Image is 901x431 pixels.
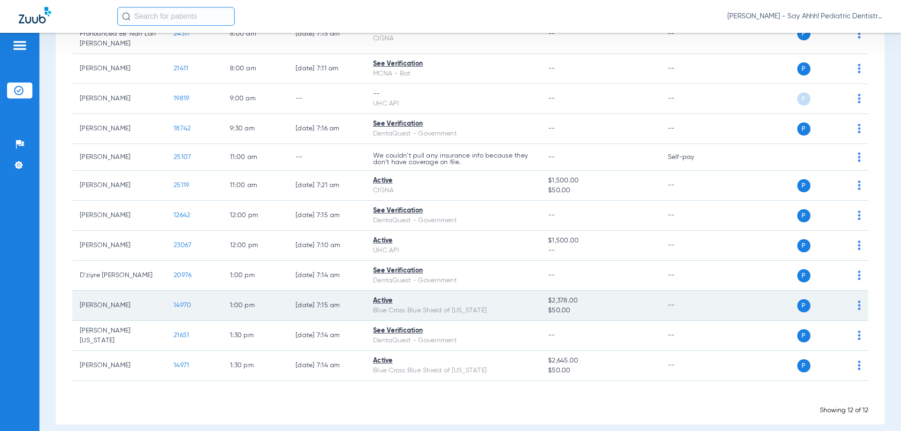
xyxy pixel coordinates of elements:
[660,54,724,84] td: --
[660,201,724,231] td: --
[174,125,191,132] span: 18742
[373,276,533,286] div: DentaQuest - Government
[660,144,724,171] td: Self-pay
[373,34,533,44] div: CIGNA
[858,361,861,370] img: group-dot-blue.svg
[222,261,288,291] td: 1:00 PM
[222,321,288,351] td: 1:30 PM
[174,302,191,309] span: 14970
[797,359,810,372] span: P
[548,176,652,186] span: $1,500.00
[548,366,652,376] span: $50.00
[174,272,191,279] span: 20976
[797,92,810,106] span: P
[548,272,555,279] span: --
[854,386,901,431] iframe: Chat Widget
[373,186,533,196] div: CIGNA
[174,65,188,72] span: 21411
[820,407,868,414] span: Showing 12 of 12
[797,62,810,76] span: P
[72,291,166,321] td: [PERSON_NAME]
[660,351,724,381] td: --
[858,331,861,340] img: group-dot-blue.svg
[373,152,533,166] p: We couldn’t pull any insurance info because they don’t have coverage on file.
[222,171,288,201] td: 11:00 AM
[373,89,533,99] div: --
[72,171,166,201] td: [PERSON_NAME]
[797,299,810,312] span: P
[288,231,366,261] td: [DATE] 7:10 AM
[174,182,189,189] span: 25119
[373,246,533,256] div: UHC API
[288,54,366,84] td: [DATE] 7:11 AM
[858,124,861,133] img: group-dot-blue.svg
[222,351,288,381] td: 1:30 PM
[373,326,533,336] div: See Verification
[174,332,189,339] span: 21651
[373,206,533,216] div: See Verification
[858,64,861,73] img: group-dot-blue.svg
[727,12,882,21] span: [PERSON_NAME] - Say Ahhh! Pediatric Dentistry
[174,242,191,249] span: 23067
[373,296,533,306] div: Active
[174,212,190,219] span: 12642
[288,261,366,291] td: [DATE] 7:14 AM
[288,144,366,171] td: --
[72,14,166,54] td: Y'[PERSON_NAME] Pronounced Ee' Nah Lah [PERSON_NAME]
[288,84,366,114] td: --
[72,351,166,381] td: [PERSON_NAME]
[222,14,288,54] td: 8:00 AM
[548,212,555,219] span: --
[373,236,533,246] div: Active
[797,209,810,222] span: P
[222,54,288,84] td: 8:00 AM
[548,246,652,256] span: --
[797,122,810,136] span: P
[72,201,166,231] td: [PERSON_NAME]
[797,179,810,192] span: P
[548,65,555,72] span: --
[373,306,533,316] div: Blue Cross Blue Shield of [US_STATE]
[660,321,724,351] td: --
[72,54,166,84] td: [PERSON_NAME]
[174,95,189,102] span: 19819
[373,99,533,109] div: UHC API
[797,329,810,342] span: P
[660,171,724,201] td: --
[373,336,533,346] div: DentaQuest - Government
[12,40,27,51] img: hamburger-icon
[548,125,555,132] span: --
[373,366,533,376] div: Blue Cross Blue Shield of [US_STATE]
[660,231,724,261] td: --
[72,114,166,144] td: [PERSON_NAME]
[288,291,366,321] td: [DATE] 7:15 AM
[858,29,861,38] img: group-dot-blue.svg
[288,171,366,201] td: [DATE] 7:21 AM
[548,236,652,246] span: $1,500.00
[373,356,533,366] div: Active
[373,129,533,139] div: DentaQuest - Government
[858,271,861,280] img: group-dot-blue.svg
[660,114,724,144] td: --
[548,30,555,37] span: --
[19,7,51,23] img: Zuub Logo
[122,12,130,21] img: Search Icon
[222,84,288,114] td: 9:00 AM
[548,186,652,196] span: $50.00
[72,144,166,171] td: [PERSON_NAME]
[72,231,166,261] td: [PERSON_NAME]
[373,176,533,186] div: Active
[858,152,861,162] img: group-dot-blue.svg
[660,14,724,54] td: --
[222,231,288,261] td: 12:00 PM
[222,114,288,144] td: 9:30 AM
[548,356,652,366] span: $2,645.00
[548,95,555,102] span: --
[858,301,861,310] img: group-dot-blue.svg
[174,362,189,369] span: 14971
[373,216,533,226] div: DentaQuest - Government
[858,241,861,250] img: group-dot-blue.svg
[373,119,533,129] div: See Verification
[288,14,366,54] td: [DATE] 7:15 AM
[174,154,191,160] span: 25107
